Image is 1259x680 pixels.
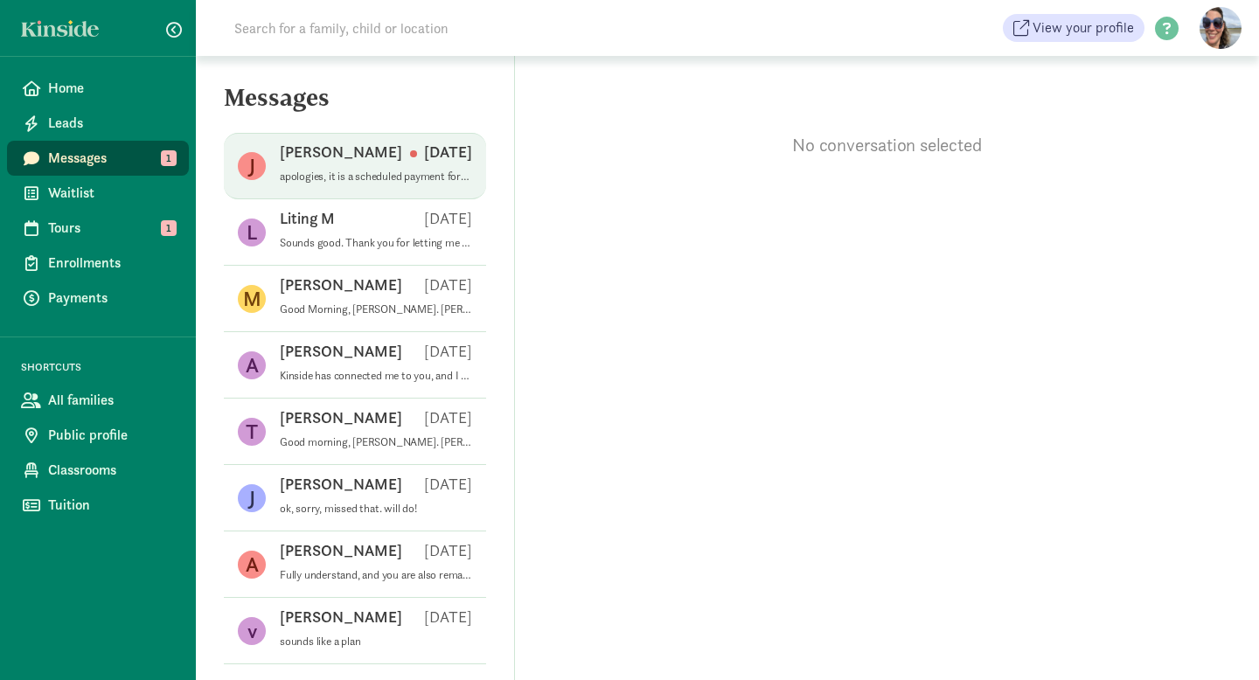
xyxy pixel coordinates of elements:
[424,208,472,229] p: [DATE]
[48,148,175,169] span: Messages
[280,274,402,295] p: [PERSON_NAME]
[280,142,402,163] p: [PERSON_NAME]
[7,383,189,418] a: All families
[48,390,175,411] span: All families
[238,551,266,579] figure: A
[280,236,472,250] p: Sounds good. Thank you for letting me know!
[48,460,175,481] span: Classrooms
[48,78,175,99] span: Home
[48,218,175,239] span: Tours
[48,253,175,274] span: Enrollments
[280,568,472,582] p: Fully understand, and you are also remaining on the wait list. Sorry for the delayed reply. I was...
[280,607,402,628] p: [PERSON_NAME]
[238,152,266,180] figure: J
[7,71,189,106] a: Home
[280,635,472,649] p: sounds like a plan
[280,302,472,316] p: Good Morning, [PERSON_NAME]. [PERSON_NAME] has connected me to you, and I am curious if you are i...
[280,502,472,516] p: ok, sorry, missed that. will do!
[515,133,1259,157] p: No conversation selected
[7,176,189,211] a: Waitlist
[280,540,402,561] p: [PERSON_NAME]
[48,183,175,204] span: Waitlist
[280,341,402,362] p: [PERSON_NAME]
[280,369,472,383] p: Kinside has connected me to you, and I am curious if you are interested in a Montessori education...
[7,453,189,488] a: Classrooms
[424,274,472,295] p: [DATE]
[280,208,335,229] p: Liting M
[238,351,266,379] figure: A
[238,617,266,645] figure: v
[48,288,175,309] span: Payments
[424,607,472,628] p: [DATE]
[7,106,189,141] a: Leads
[280,474,402,495] p: [PERSON_NAME]
[7,246,189,281] a: Enrollments
[161,150,177,166] span: 1
[7,281,189,316] a: Payments
[1003,14,1144,42] a: View your profile
[238,484,266,512] figure: J
[48,113,175,134] span: Leads
[424,474,472,495] p: [DATE]
[48,425,175,446] span: Public profile
[161,220,177,236] span: 1
[280,170,472,184] p: apologies, it is a scheduled payment for 9/2!
[238,418,266,446] figure: T
[238,219,266,246] figure: L
[1172,596,1259,680] iframe: Chat Widget
[196,84,514,126] h5: Messages
[280,435,472,449] p: Good morning, [PERSON_NAME]. [PERSON_NAME] has connected me to you, and I am curious if you would...
[424,407,472,428] p: [DATE]
[280,407,402,428] p: [PERSON_NAME]
[7,418,189,453] a: Public profile
[424,341,472,362] p: [DATE]
[7,211,189,246] a: Tours 1
[410,142,472,163] p: [DATE]
[424,540,472,561] p: [DATE]
[7,488,189,523] a: Tuition
[7,141,189,176] a: Messages 1
[1033,17,1134,38] span: View your profile
[224,10,714,45] input: Search for a family, child or location
[48,495,175,516] span: Tuition
[238,285,266,313] figure: M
